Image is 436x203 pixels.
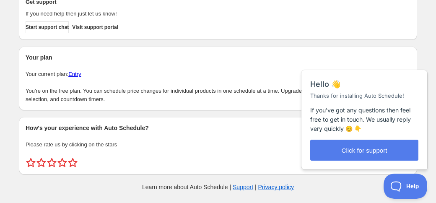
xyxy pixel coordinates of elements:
h2: How's your experience with Auto Schedule? [26,124,410,132]
span: Visit support portal [72,24,118,31]
p: Learn more about Auto Schedule | | [142,183,294,191]
a: Privacy policy [258,184,294,190]
h2: Your plan [26,53,410,62]
p: Your current plan: [26,70,410,78]
p: You're on the free plan. You can schedule price changes for individual products in one schedule a... [26,87,410,104]
p: Please rate us by clicking on the stars [26,141,410,149]
a: Start support chat [26,21,69,33]
a: Visit support portal [72,21,118,33]
a: Entry [68,71,81,77]
p: If you need help then just let us know! [26,10,360,18]
iframe: Help Scout Beacon - Open [384,174,428,199]
a: Support [233,184,253,190]
span: Start support chat [26,24,69,31]
iframe: Help Scout Beacon - Messages and Notifications [297,49,432,174]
